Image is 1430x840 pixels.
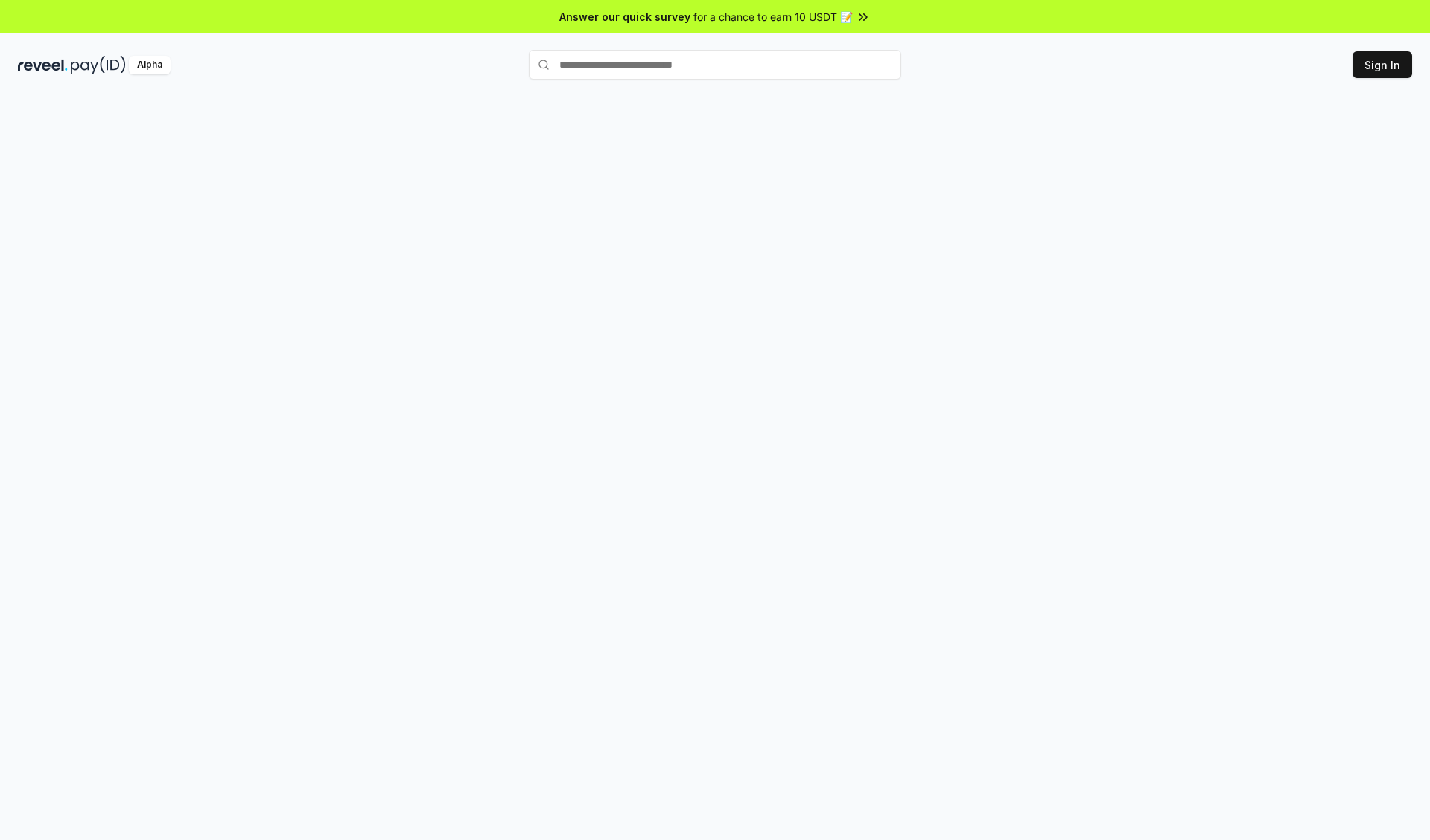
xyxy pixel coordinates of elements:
button: Sign In [1353,51,1412,78]
div: Alpha [129,56,171,74]
img: pay_id [71,56,126,74]
span: for a chance to earn 10 USDT 📝 [693,9,853,25]
img: reveel_dark [18,56,68,74]
span: Answer our quick survey [559,9,690,25]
